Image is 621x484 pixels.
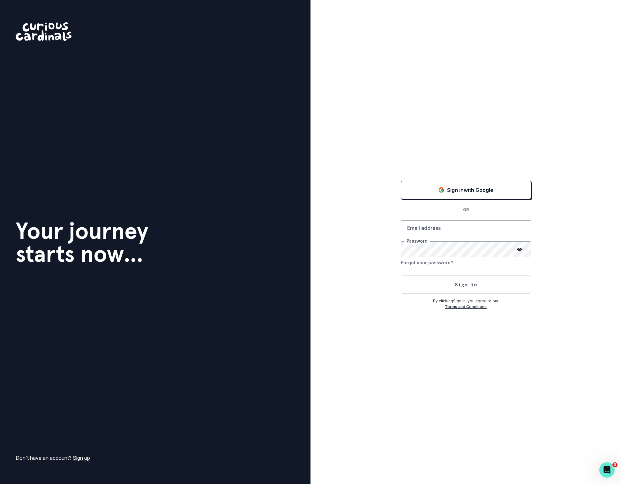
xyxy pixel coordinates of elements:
[401,181,531,199] button: Sign in with Google (GSuite)
[401,257,453,268] button: Forgot your password?
[16,22,71,41] img: Curious Cardinals Logo
[401,275,531,294] button: Sign in
[612,462,617,467] span: 3
[459,207,473,213] p: OR
[445,304,487,309] a: Terms and Conditions
[16,454,90,462] p: Don't have an account?
[73,455,90,461] a: Sign up
[16,219,148,265] h1: Your journey starts now...
[599,462,615,478] iframe: Intercom live chat
[447,186,493,194] p: Sign in with Google
[401,298,531,304] p: By clicking Sign In , you agree to our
